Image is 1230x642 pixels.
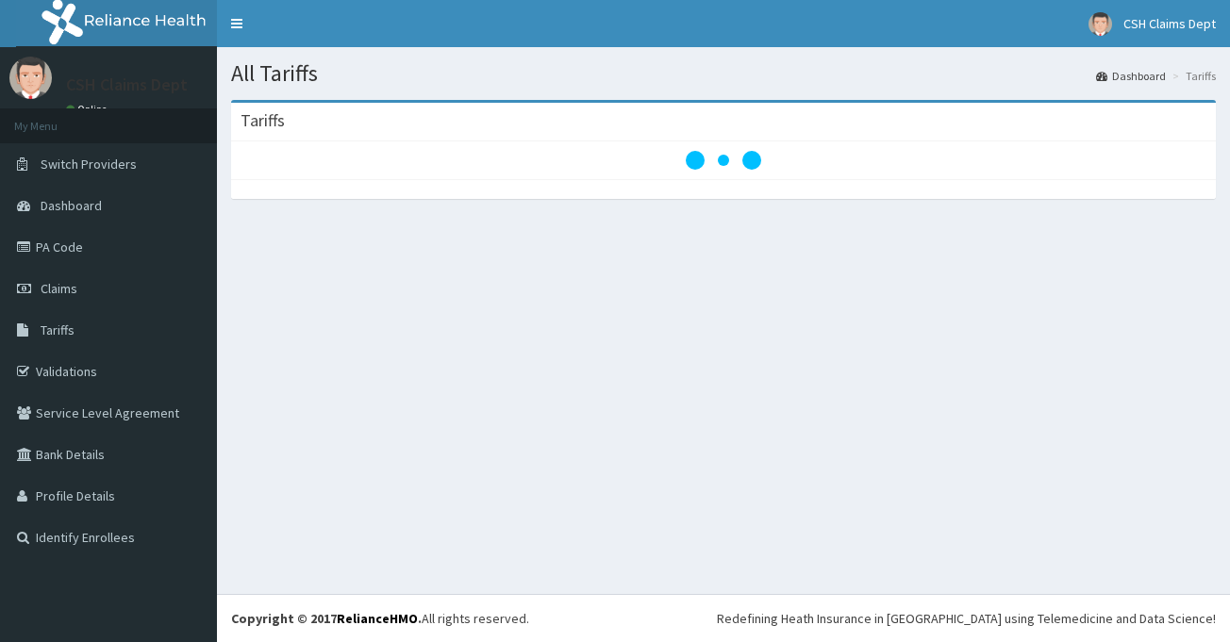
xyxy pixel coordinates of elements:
[717,609,1216,628] div: Redefining Heath Insurance in [GEOGRAPHIC_DATA] using Telemedicine and Data Science!
[41,197,102,214] span: Dashboard
[66,103,111,116] a: Online
[41,321,75,338] span: Tariffs
[1168,68,1216,84] li: Tariffs
[337,610,418,627] a: RelianceHMO
[686,123,761,198] svg: audio-loading
[241,112,285,129] h3: Tariffs
[9,57,52,99] img: User Image
[1123,15,1216,32] span: CSH Claims Dept
[217,594,1230,642] footer: All rights reserved.
[41,280,77,297] span: Claims
[1089,12,1112,36] img: User Image
[41,156,137,173] span: Switch Providers
[231,610,422,627] strong: Copyright © 2017 .
[1096,68,1166,84] a: Dashboard
[231,61,1216,86] h1: All Tariffs
[66,76,188,93] p: CSH Claims Dept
